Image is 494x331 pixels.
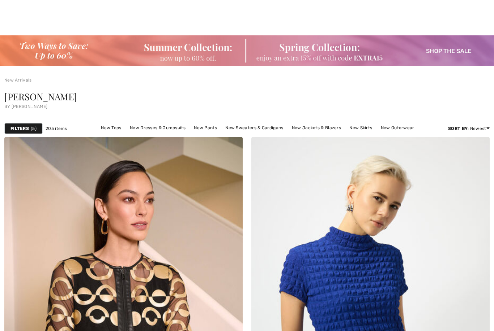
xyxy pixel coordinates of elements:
[4,90,77,103] span: [PERSON_NAME]
[448,126,468,131] strong: Sort By
[97,123,125,132] a: New Tops
[222,123,287,132] a: New Sweaters & Cardigans
[377,123,418,132] a: New Outerwear
[10,125,29,132] strong: Filters
[190,123,221,132] a: New Pants
[448,125,490,132] div: : Newest
[126,123,189,132] a: New Dresses & Jumpsuits
[4,104,490,109] div: by [PERSON_NAME]
[288,123,345,132] a: New Jackets & Blazers
[4,78,32,83] a: New Arrivals
[46,125,67,132] span: 205 items
[31,125,37,132] span: 5
[346,123,376,132] a: New Skirts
